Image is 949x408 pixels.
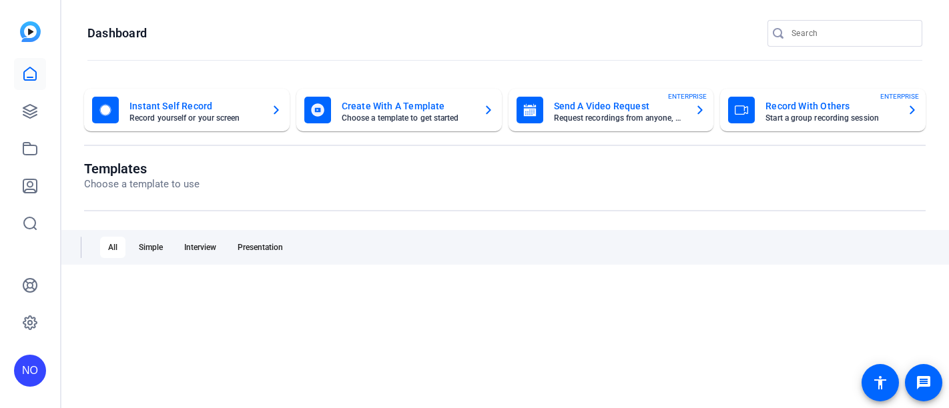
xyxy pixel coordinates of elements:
[880,91,919,101] span: ENTERPRISE
[176,237,224,258] div: Interview
[129,98,260,114] mat-card-title: Instant Self Record
[100,237,125,258] div: All
[765,98,896,114] mat-card-title: Record With Others
[554,114,685,122] mat-card-subtitle: Request recordings from anyone, anywhere
[720,89,926,131] button: Record With OthersStart a group recording sessionENTERPRISE
[84,89,290,131] button: Instant Self RecordRecord yourself or your screen
[765,114,896,122] mat-card-subtitle: Start a group recording session
[342,98,472,114] mat-card-title: Create With A Template
[14,355,46,387] div: NO
[509,89,714,131] button: Send A Video RequestRequest recordings from anyone, anywhereENTERPRISE
[668,91,707,101] span: ENTERPRISE
[131,237,171,258] div: Simple
[792,25,912,41] input: Search
[296,89,502,131] button: Create With A TemplateChoose a template to get started
[554,98,685,114] mat-card-title: Send A Video Request
[20,21,41,42] img: blue-gradient.svg
[916,375,932,391] mat-icon: message
[129,114,260,122] mat-card-subtitle: Record yourself or your screen
[84,177,200,192] p: Choose a template to use
[872,375,888,391] mat-icon: accessibility
[342,114,472,122] mat-card-subtitle: Choose a template to get started
[87,25,147,41] h1: Dashboard
[84,161,200,177] h1: Templates
[230,237,291,258] div: Presentation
